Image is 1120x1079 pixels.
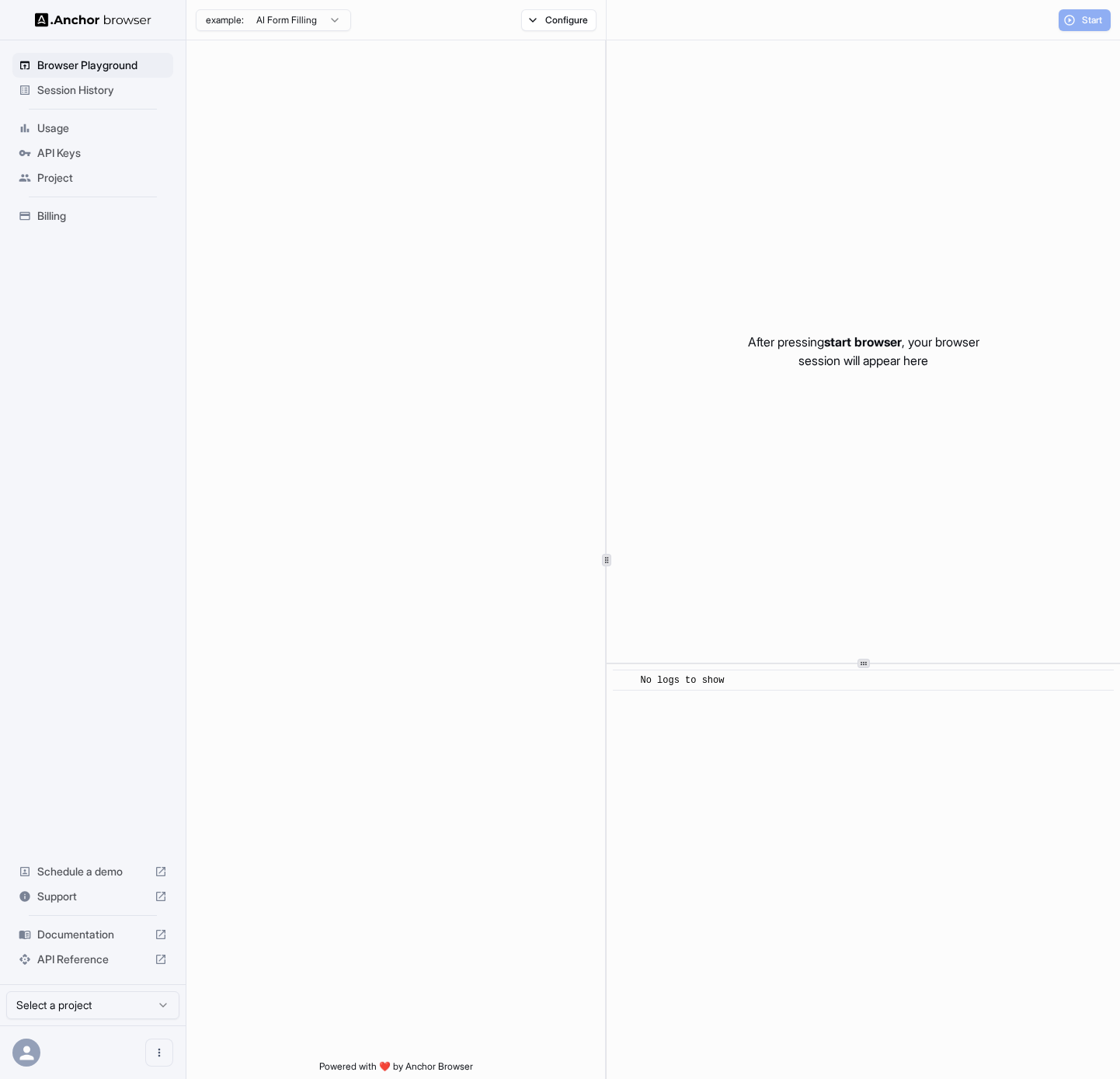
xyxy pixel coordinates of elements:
span: example: [206,14,244,26]
span: No logs to show [640,675,724,686]
button: Configure [521,9,597,31]
span: Support [37,889,148,904]
div: API Reference [12,947,173,972]
div: Support [12,884,173,909]
p: After pressing , your browser session will appear here [748,332,979,370]
span: API Reference [37,952,148,967]
span: Billing [37,208,167,224]
span: Schedule a demo [37,864,148,879]
span: start browser [824,334,902,350]
div: Usage [12,116,173,141]
div: Schedule a demo [12,859,173,884]
span: Documentation [37,927,148,942]
span: Usage [37,120,167,136]
span: API Keys [37,145,167,161]
div: Project [12,165,173,190]
span: Browser Playground [37,57,167,73]
span: Session History [37,82,167,98]
div: Billing [12,204,173,228]
div: Browser Playground [12,53,173,78]
div: Documentation [12,922,173,947]
button: Open menu [145,1039,173,1067]
span: Powered with ❤️ by Anchor Browser [319,1060,473,1079]
div: Session History [12,78,173,103]
span: ​ [621,673,628,688]
img: Anchor Logo [35,12,151,27]
span: Project [37,170,167,186]
div: API Keys [12,141,173,165]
